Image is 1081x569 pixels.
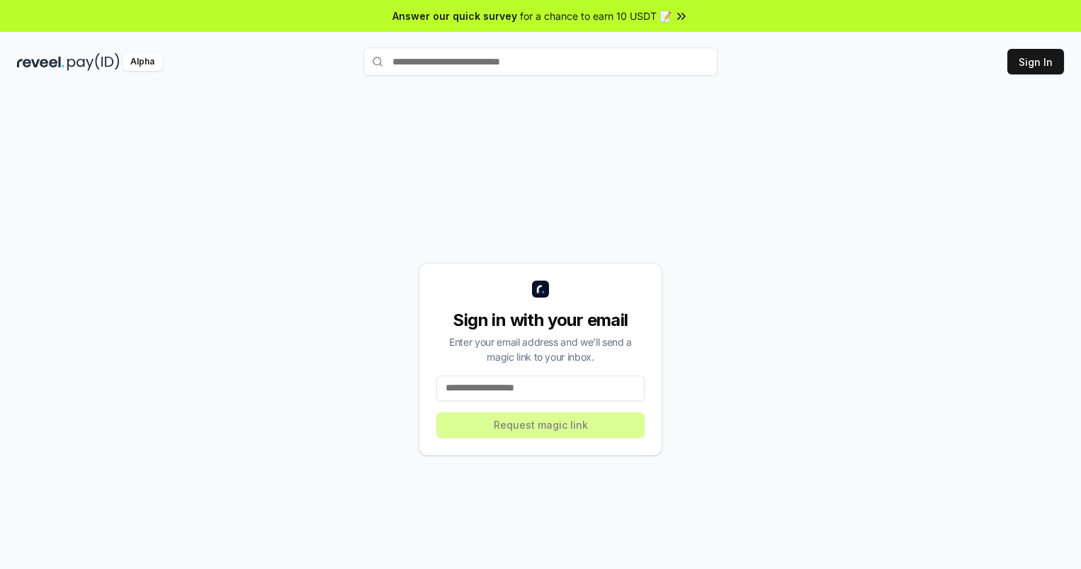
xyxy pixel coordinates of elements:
div: Alpha [123,53,162,71]
img: pay_id [67,53,120,71]
span: for a chance to earn 10 USDT 📝 [520,9,672,23]
span: Answer our quick survey [392,9,517,23]
div: Sign in with your email [436,309,645,332]
img: reveel_dark [17,53,64,71]
img: logo_small [532,281,549,298]
div: Enter your email address and we’ll send a magic link to your inbox. [436,334,645,364]
button: Sign In [1007,49,1064,74]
